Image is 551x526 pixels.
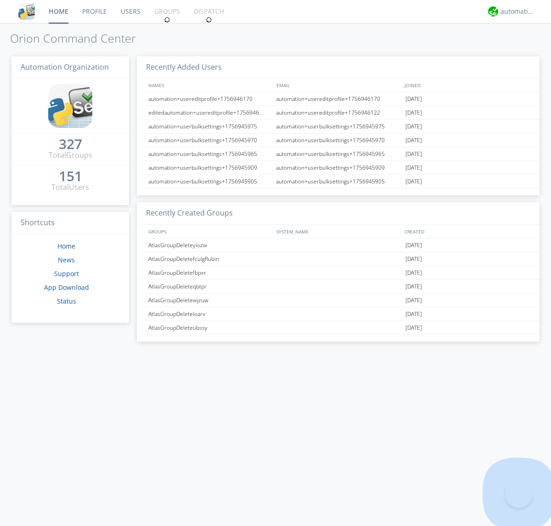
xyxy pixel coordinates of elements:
div: automation+userbulksettings+1756945970 [274,133,403,147]
img: spin.svg [206,17,212,23]
h3: Recently Created Groups [137,202,540,225]
a: AtlasGroupDeleteqbtpr[DATE] [137,280,540,293]
a: AtlasGroupDeletefbpxr[DATE] [137,266,540,280]
a: AtlasGroupDeletewjzuw[DATE] [137,293,540,307]
div: 151 [59,172,82,181]
div: AtlasGroupDeletewjzuw [146,293,273,307]
span: [DATE] [405,120,422,133]
div: EMAIL [274,78,402,92]
img: spin.svg [164,17,170,23]
span: [DATE] [405,238,422,252]
a: 151 [59,172,82,182]
div: CREATED [402,225,531,238]
div: automation+userbulksettings+1756945909 [146,161,273,174]
a: editedautomation+usereditprofile+1756946122automation+usereditprofile+1756946122[DATE] [137,106,540,120]
span: [DATE] [405,161,422,175]
div: NAMES [146,78,272,92]
a: 327 [59,139,82,150]
a: automation+userbulksettings+1756945965automation+userbulksettings+1756945965[DATE] [137,147,540,161]
div: automation+userbulksettings+1756945965 [146,147,273,161]
div: automation+usereditprofile+1756946170 [146,92,273,105]
img: cddb5a64eb264b2086981ab96f4c1ba7 [48,84,92,128]
div: editedautomation+usereditprofile+1756946122 [146,106,273,119]
span: [DATE] [405,133,422,147]
div: Total Users [51,182,89,193]
a: AtlasGroupDeleteubssy[DATE] [137,321,540,335]
a: automation+usereditprofile+1756946170automation+usereditprofile+1756946170[DATE] [137,92,540,106]
div: automation+atlas [500,7,535,16]
div: automation+userbulksettings+1756945965 [274,147,403,161]
a: automation+userbulksettings+1756945905automation+userbulksettings+1756945905[DATE] [137,175,540,188]
iframe: Toggle Customer Support [505,480,533,508]
div: automation+userbulksettings+1756945909 [274,161,403,174]
span: [DATE] [405,266,422,280]
span: [DATE] [405,280,422,293]
div: automation+userbulksettings+1756945905 [146,175,273,188]
div: AtlasGroupDeleteqbtpr [146,280,273,293]
img: d2d01cd9b4174d08988066c6d424eccd [488,6,498,17]
span: [DATE] [405,307,422,321]
img: cddb5a64eb264b2086981ab96f4c1ba7 [18,3,35,20]
div: Total Groups [49,150,92,161]
div: automation+usereditprofile+1756946170 [274,92,403,105]
div: AtlasGroupDeleteloarx [146,307,273,321]
div: automation+userbulksettings+1756945975 [146,120,273,133]
div: AtlasGroupDeleteyiozw [146,238,273,252]
div: JOINED [402,78,531,92]
a: App Download [44,283,89,292]
a: Status [57,297,76,305]
div: automation+usereditprofile+1756946122 [274,106,403,119]
div: automation+userbulksettings+1756945970 [146,133,273,147]
a: Home [57,242,75,250]
div: automation+userbulksettings+1756945975 [274,120,403,133]
span: [DATE] [405,175,422,188]
a: AtlasGroupDeletefculgRubin[DATE] [137,252,540,266]
span: [DATE] [405,321,422,335]
a: News [58,255,75,264]
span: [DATE] [405,92,422,106]
div: 327 [59,139,82,149]
span: [DATE] [405,293,422,307]
span: [DATE] [405,147,422,161]
a: Support [54,269,79,278]
span: Automation Organization [21,62,109,72]
div: AtlasGroupDeletefculgRubin [146,252,273,266]
a: AtlasGroupDeleteyiozw[DATE] [137,238,540,252]
a: automation+userbulksettings+1756945975automation+userbulksettings+1756945975[DATE] [137,120,540,133]
h3: Shortcuts [11,212,129,234]
div: AtlasGroupDeletefbpxr [146,266,273,279]
a: automation+userbulksettings+1756945909automation+userbulksettings+1756945909[DATE] [137,161,540,175]
div: AtlasGroupDeleteubssy [146,321,273,334]
h3: Recently Added Users [137,56,540,79]
div: automation+userbulksettings+1756945905 [274,175,403,188]
span: [DATE] [405,106,422,120]
div: GROUPS [146,225,272,238]
span: [DATE] [405,252,422,266]
a: AtlasGroupDeleteloarx[DATE] [137,307,540,321]
div: SYSTEM_NAME [274,225,402,238]
a: automation+userbulksettings+1756945970automation+userbulksettings+1756945970[DATE] [137,133,540,147]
